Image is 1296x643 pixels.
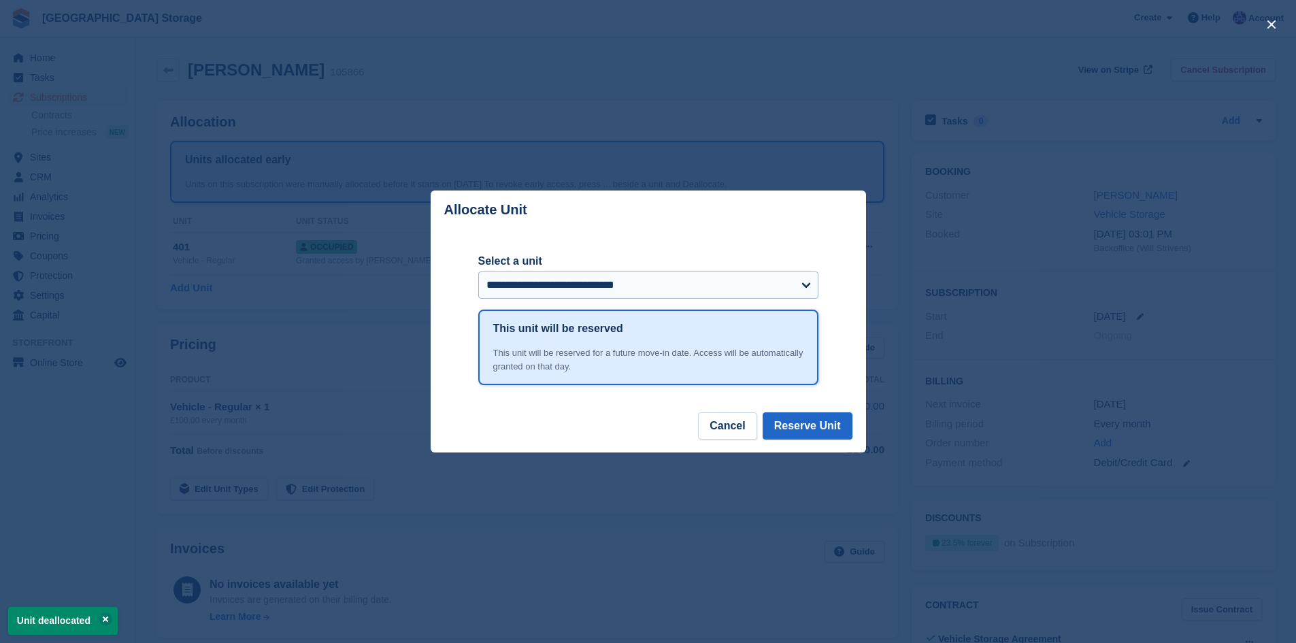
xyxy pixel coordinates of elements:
p: Allocate Unit [444,202,527,218]
div: This unit will be reserved for a future move-in date. Access will be automatically granted on tha... [493,346,803,373]
button: Reserve Unit [763,412,852,440]
button: Cancel [698,412,757,440]
p: Unit deallocated [8,607,118,635]
h1: This unit will be reserved [493,320,623,337]
label: Select a unit [478,253,818,269]
button: close [1261,14,1282,35]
